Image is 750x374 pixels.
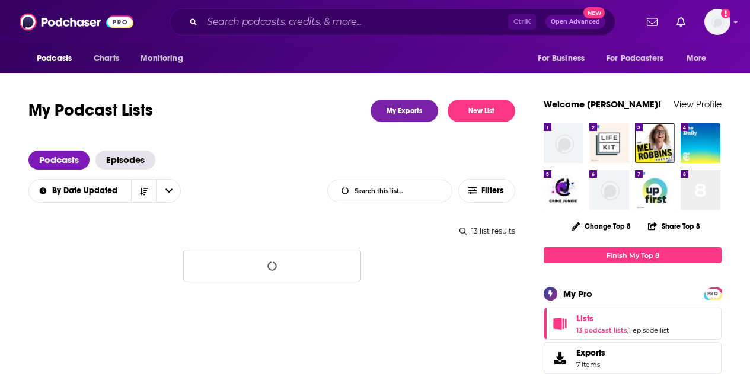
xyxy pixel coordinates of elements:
[589,123,629,163] img: Life Kit
[458,179,515,203] button: Filters
[156,180,181,202] button: open menu
[642,12,662,32] a: Show notifications dropdown
[28,47,87,70] button: open menu
[576,313,669,324] a: Lists
[52,187,122,195] span: By Date Updated
[678,47,722,70] button: open menu
[202,12,508,31] input: Search podcasts, credits, & more...
[544,308,722,340] span: Lists
[141,50,183,67] span: Monitoring
[583,7,605,18] span: New
[544,342,722,374] a: Exports
[448,100,515,122] button: New List
[529,47,599,70] button: open menu
[674,98,722,110] a: View Profile
[704,9,730,35] img: User Profile
[544,98,661,110] a: Welcome [PERSON_NAME]!
[183,250,361,282] button: Loading
[20,11,133,33] img: Podchaser - Follow, Share and Rate Podcasts
[721,9,730,18] svg: Add a profile image
[672,12,690,32] a: Show notifications dropdown
[131,180,156,202] button: Sort Direction
[627,326,628,334] span: ,
[28,179,181,203] h2: Choose List sort
[538,50,585,67] span: For Business
[94,50,119,67] span: Charts
[508,14,536,30] span: Ctrl K
[28,187,132,195] button: open menu
[86,47,126,70] a: Charts
[28,100,153,122] h1: My Podcast Lists
[635,123,675,163] img: The Mel Robbins Podcast
[545,15,605,29] button: Open AdvancedNew
[548,315,572,332] a: Lists
[564,219,638,234] button: Change Top 8
[548,350,572,366] span: Exports
[628,326,669,334] a: 1 episode list
[576,347,605,358] span: Exports
[28,151,90,170] a: Podcasts
[576,326,627,334] a: 13 podcast lists
[95,151,155,170] a: Episodes
[647,215,701,238] button: Share Top 8
[706,289,720,298] a: PRO
[371,100,438,122] a: My Exports
[635,170,675,210] img: Up First from NPR
[563,288,592,299] div: My Pro
[599,47,681,70] button: open menu
[704,9,730,35] span: Logged in as SarahCBreivogel
[576,313,593,324] span: Lists
[589,170,629,210] img: missing-image.png
[28,226,515,235] div: 13 list results
[544,123,583,163] img: missing-image.png
[687,50,707,67] span: More
[576,360,605,369] span: 7 items
[170,8,615,36] div: Search podcasts, credits, & more...
[37,50,72,67] span: Podcasts
[544,247,722,263] a: Finish My Top 8
[607,50,663,67] span: For Podcasters
[681,123,720,163] img: The Daily
[481,187,505,195] span: Filters
[132,47,198,70] button: open menu
[551,19,600,25] span: Open Advanced
[704,9,730,35] button: Show profile menu
[544,170,583,210] img: Crime Junkie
